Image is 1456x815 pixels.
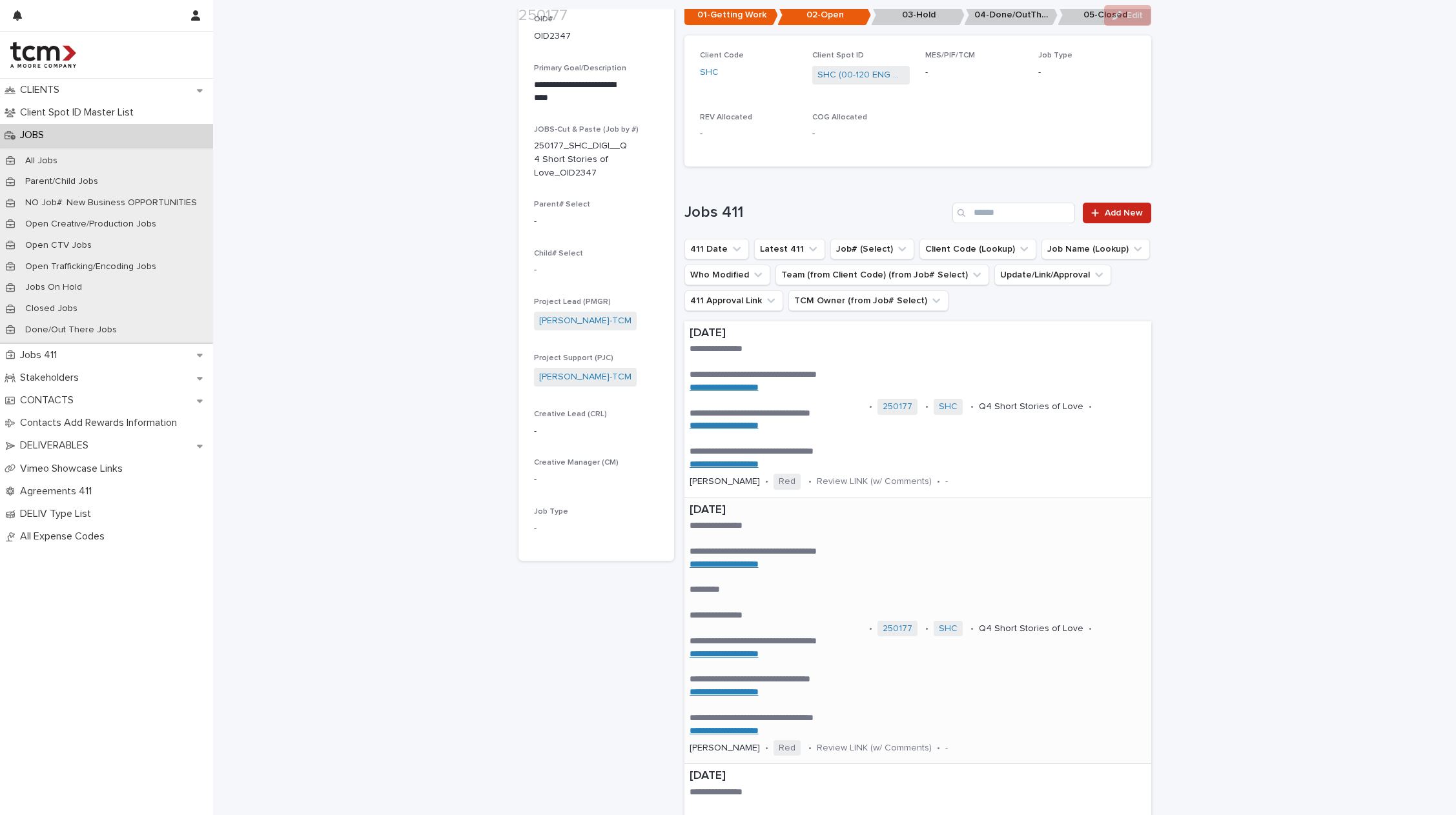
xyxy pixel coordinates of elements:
p: [DATE] [690,769,1146,783]
input: Search [952,203,1075,223]
p: Open Trafficking/Encoding Jobs [15,261,167,272]
p: DELIVERABLES [15,439,99,452]
h2: 250177 [518,6,568,25]
p: Contacts Add Rewards Information [15,417,187,429]
p: All Jobs [15,156,68,166]
p: Q4 Short Stories of Love [979,401,1083,412]
p: - [700,127,797,141]
p: Q4 Short Stories of Love [979,623,1083,634]
a: SHC (00-120 ENG Spots) [817,68,905,82]
span: Child# Select [534,250,583,257]
p: CONTACTS [15,394,84,407]
p: • [808,476,812,487]
p: Review LINK (w/ Comments) [817,476,932,487]
span: Project Support (PJC) [534,354,613,362]
p: • [1089,623,1092,634]
button: 411 Date [684,239,749,259]
p: • [970,401,974,412]
p: Open CTV Jobs [15,240,102,251]
p: 250177_SHC_DIGI__Q4 Short Stories of Love_OID2347 [534,139,628,179]
span: Parent# Select [534,201,590,208]
p: CLIENTS [15,84,70,96]
span: Edit [1127,11,1143,20]
span: COG Allocated [812,114,867,121]
p: - [812,127,910,141]
span: Add New [1105,208,1143,217]
span: Creative Lead (CRL) [534,410,607,418]
p: • [765,743,768,754]
p: • [869,401,872,412]
span: Primary Goal/Description [534,65,626,72]
button: Latest 411 [754,239,825,259]
p: • [937,743,940,754]
button: Edit [1104,5,1151,26]
span: Client Code [700,52,744,59]
p: DELIV Type List [15,508,101,520]
p: - [945,476,948,487]
p: Agreements 411 [15,485,102,498]
p: [PERSON_NAME] [690,476,760,487]
span: Project Lead (PMGR) [534,298,611,306]
p: • [1089,401,1092,412]
p: - [534,263,659,277]
p: • [937,476,940,487]
p: Review LINK (w/ Comments) [817,743,932,754]
span: JOBS-Cut & Paste (Job by #) [534,126,639,134]
p: - [534,425,659,438]
a: 250177 [883,623,912,634]
a: SHC [700,66,719,79]
p: Closed Jobs [15,303,88,314]
p: - [945,743,948,754]
p: [DATE] [690,503,1146,518]
p: • [808,743,812,754]
p: Stakeholders [15,372,89,384]
span: MES/PIF/TCM [925,52,975,59]
p: Open Creative/Production Jobs [15,219,167,230]
p: - [925,66,1023,79]
p: Jobs On Hold [15,282,92,293]
p: • [869,623,872,634]
button: Job# (Select) [830,239,914,259]
span: Job Type [1038,52,1072,59]
h1: Jobs 411 [684,203,948,222]
span: Red [774,474,801,490]
a: [PERSON_NAME]-TCM [539,370,631,384]
p: All Expense Codes [15,530,115,543]
span: REV Allocated [700,114,752,121]
p: • [765,476,768,487]
button: Who Modified [684,265,770,285]
button: 411 Approval Link [684,290,783,311]
button: Update/Link/Approval [994,265,1111,285]
span: Red [774,740,801,756]
p: • [925,623,928,634]
a: SHC [939,623,958,634]
a: 250177 [883,401,912,412]
p: [DATE] [690,327,1146,341]
p: JOBS [15,129,54,141]
p: - [534,521,659,535]
span: Job Type [534,508,568,516]
p: Parent/Child Jobs [15,176,108,187]
a: SHC [939,401,958,412]
p: • [925,401,928,412]
p: Client Spot ID Master List [15,106,144,119]
span: Client Spot ID [812,52,864,59]
a: Add New [1083,203,1151,223]
p: - [534,473,659,487]
img: 4hMmSqQkux38exxPVZHQ [10,42,76,68]
p: OID2347 [534,30,571,43]
p: - [1038,66,1136,79]
button: Job Name (Lookup) [1041,239,1150,259]
p: [PERSON_NAME] [690,743,760,754]
p: • [970,623,974,634]
p: NO Job#: New Business OPPORTUNITIES [15,197,207,208]
button: TCM Owner (from Job# Select) [788,290,948,311]
span: Creative Manager (CM) [534,459,619,467]
p: Done/Out There Jobs [15,325,127,336]
button: Team (from Client Code) (from Job# Select) [775,265,989,285]
a: [PERSON_NAME]-TCM [539,314,631,328]
p: Jobs 411 [15,349,67,361]
button: Client Code (Lookup) [919,239,1036,259]
p: Vimeo Showcase Links [15,463,133,475]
